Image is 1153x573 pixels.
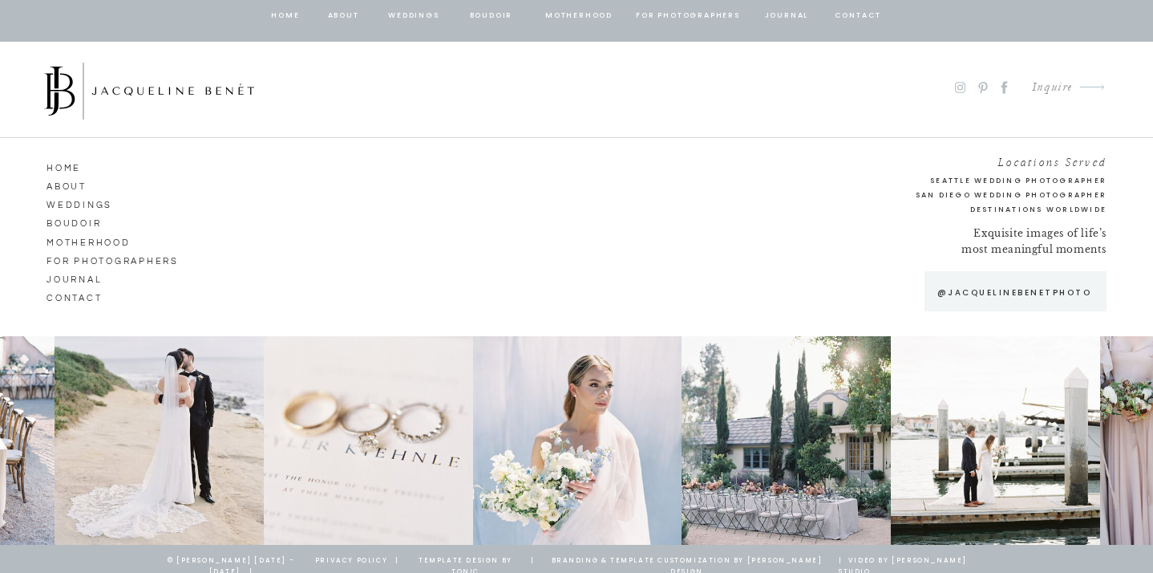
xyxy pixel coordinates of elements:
a: ABOUT [47,177,138,192]
a: CONTACT [47,289,138,303]
a: @jacquelinebenetphoto [929,286,1099,299]
a: | [526,555,539,570]
a: for photographers [636,9,740,23]
a: template design by tonic [407,555,524,570]
a: Motherhood [47,234,138,248]
a: Seattle Wedding Photographer [869,174,1106,188]
p: Exquisite images of life’s most meaningful moments [958,226,1106,260]
a: branding & template customization by [PERSON_NAME] design [538,555,835,570]
a: | Video by [PERSON_NAME] Studio [839,555,973,570]
a: privacy policy [309,555,393,570]
a: Weddings [386,9,441,23]
a: BOUDOIR [468,9,514,23]
a: HOME [47,159,138,173]
h2: Destinations Worldwide [869,203,1106,217]
a: Weddings [47,196,138,210]
a: home [270,9,301,23]
a: journal [762,9,811,23]
a: about [326,9,360,23]
a: Inquire [1019,77,1073,99]
a: | [390,555,403,570]
h2: Locations Served [869,152,1106,166]
p: © [PERSON_NAME] [DATE] - [DATE] | [152,555,309,563]
a: San Diego Wedding Photographer [839,189,1106,202]
a: Boudoir [47,214,138,229]
a: for photographers [47,252,189,266]
a: journal [47,270,166,285]
a: contact [832,9,884,23]
a: Motherhood [545,9,612,23]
